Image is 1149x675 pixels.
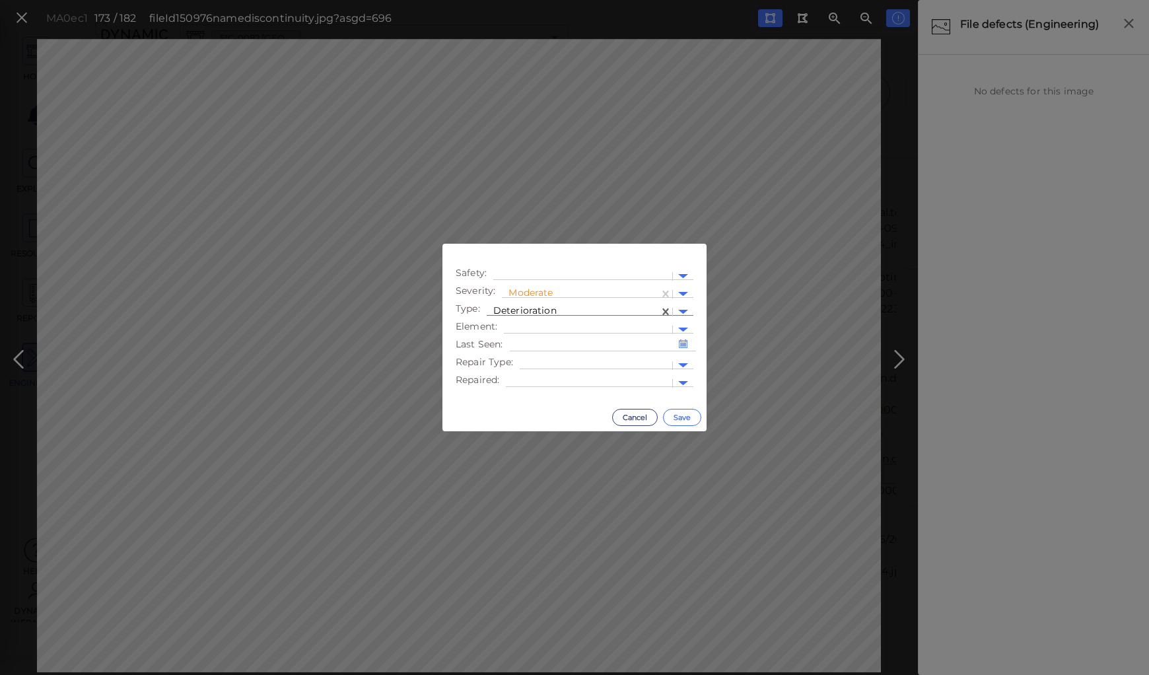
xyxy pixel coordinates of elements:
[456,373,499,387] span: Repaired :
[1093,616,1139,665] iframe: Chat
[493,304,557,316] span: Deterioration
[612,409,658,426] button: Cancel
[456,302,480,316] span: Type :
[456,355,513,369] span: Repair Type :
[456,320,497,334] span: Element :
[456,284,495,298] span: Severity :
[456,337,503,351] span: Last Seen :
[456,266,487,280] span: Safety :
[508,287,553,299] span: Moderate
[663,409,701,426] button: Save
